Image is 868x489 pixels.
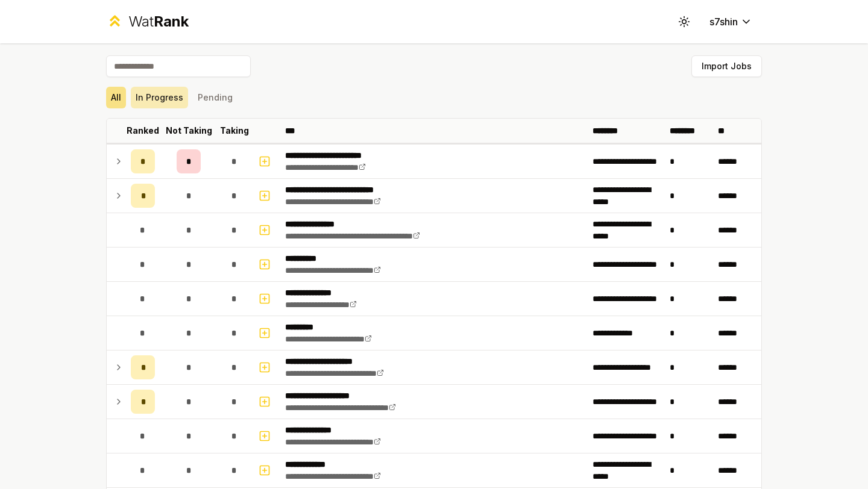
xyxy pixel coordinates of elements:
[691,55,762,77] button: Import Jobs
[166,125,212,137] p: Not Taking
[106,12,189,31] a: WatRank
[709,14,738,29] span: s7shin
[220,125,249,137] p: Taking
[700,11,762,33] button: s7shin
[131,87,188,108] button: In Progress
[127,125,159,137] p: Ranked
[106,87,126,108] button: All
[128,12,189,31] div: Wat
[193,87,237,108] button: Pending
[154,13,189,30] span: Rank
